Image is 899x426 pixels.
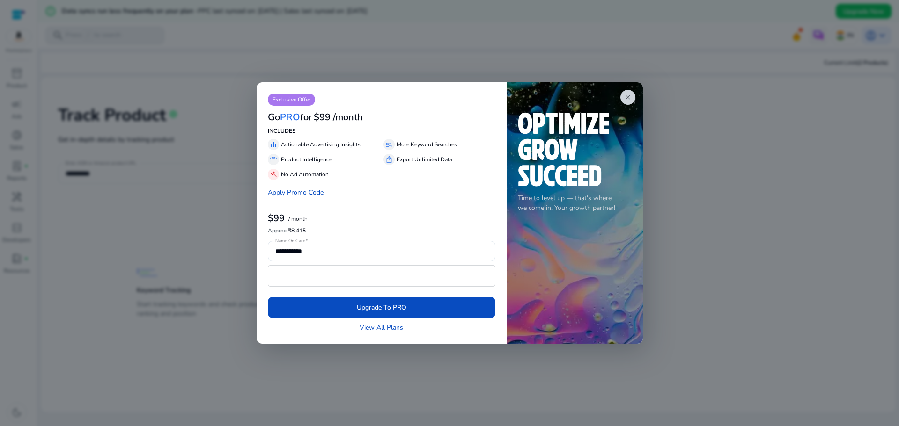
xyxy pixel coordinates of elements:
p: Exclusive Offer [268,94,315,106]
p: INCLUDES [268,127,495,135]
p: Export Unlimited Data [397,155,452,164]
h3: $99 /month [314,112,363,123]
h3: Go for [268,112,312,123]
p: Product Intelligence [281,155,332,164]
span: close [624,94,632,101]
a: View All Plans [360,323,403,332]
p: / month [288,216,308,222]
mat-label: Name On Card [275,238,305,244]
span: Upgrade To PRO [357,303,406,312]
iframe: Secure payment input frame [273,267,490,285]
span: PRO [280,111,300,123]
span: gavel [270,171,277,178]
span: equalizer [270,141,277,148]
h6: ₹8,415 [268,227,495,234]
span: ios_share [385,156,393,163]
span: storefront [270,156,277,163]
span: Approx. [268,227,288,234]
span: manage_search [385,141,393,148]
p: Actionable Advertising Insights [281,140,361,149]
a: Apply Promo Code [268,188,324,197]
p: Time to level up — that's where we come in. Your growth partner! [518,193,632,213]
b: $99 [268,212,285,224]
button: Upgrade To PRO [268,297,495,318]
p: No Ad Automation [281,170,329,179]
p: More Keyword Searches [397,140,457,149]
